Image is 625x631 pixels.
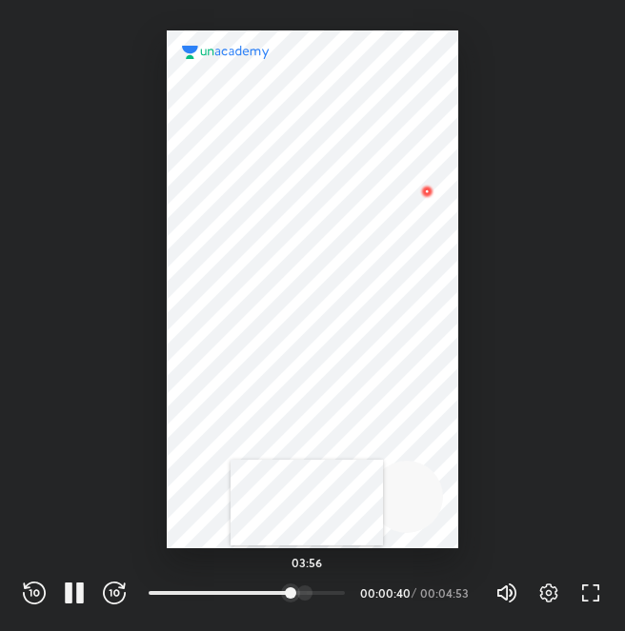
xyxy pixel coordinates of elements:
img: logo.2a7e12a2.svg [182,46,270,59]
h5: 03:56 [292,557,322,568]
div: 00:00:40 [360,587,408,599]
div: 00:04:53 [420,587,473,599]
img: wMgqJGBwKWe8AAAAABJRU5ErkJggg== [415,180,438,203]
div: / [412,587,416,599]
